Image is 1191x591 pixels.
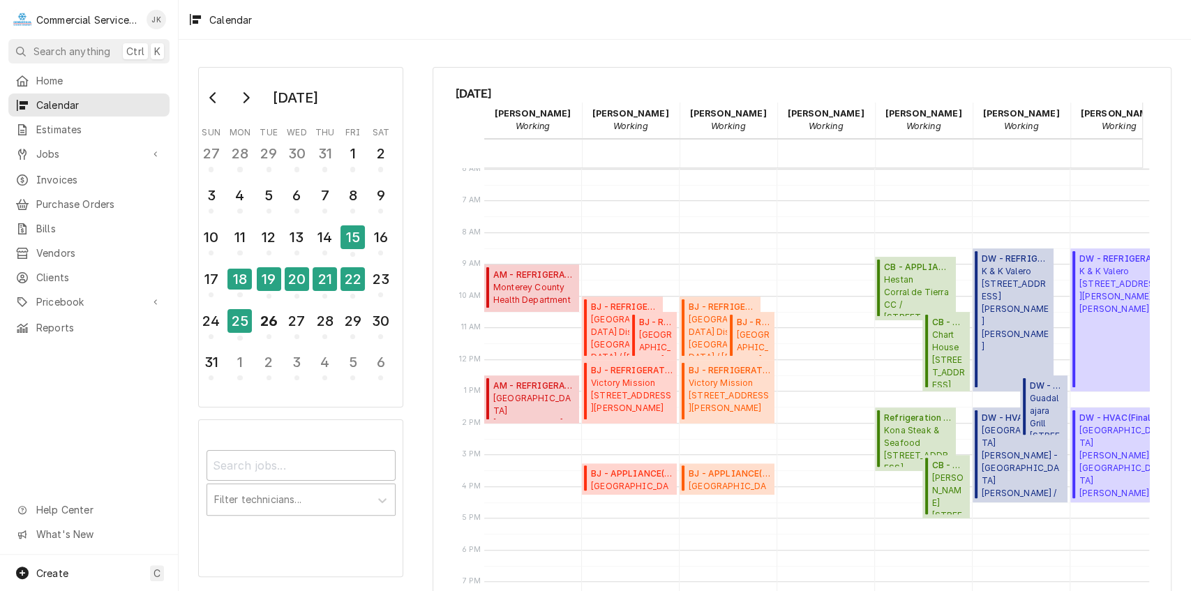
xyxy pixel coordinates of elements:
[8,142,170,165] a: Go to Jobs
[582,297,663,360] div: BJ - REFRIGERATION(Finalized)[GEOGRAPHIC_DATA] Dist[GEOGRAPHIC_DATA] / [DATE][STREET_ADDRESS]
[459,195,485,206] span: 7 AM
[493,269,575,281] span: AM - REFRIGERATION ( Finalized )
[459,576,485,587] span: 7 PM
[1070,103,1168,137] div: Joey Gallegos - Working
[340,267,365,291] div: 22
[493,281,575,308] span: Monterey County Health Department [GEOGRAPHIC_DATA] / [STREET_ADDRESS]
[493,392,575,419] span: [GEOGRAPHIC_DATA][PERSON_NAME] - FS [PERSON_NAME] MIDDLE SCHOOL / [STREET_ADDRESS][PERSON_NAME]
[680,103,777,137] div: Brandon Johnson - Working
[8,523,170,546] a: Go to What's New
[13,10,32,29] div: Commercial Service Co.'s Avatar
[736,329,770,355] span: [GEOGRAPHIC_DATA] Dist [GEOGRAPHIC_DATA] / [DATE][STREET_ADDRESS]
[689,301,756,313] span: BJ - REFRIGERATION ( Finalized )
[1020,375,1068,439] div: [Service] DW - HVAC Guadalajara Grill 1334 S Main St, Salinas, CA 93901 ID: JOB-9242 Status: Fina...
[493,380,575,392] span: AM - REFRIGERATION ( Finalized )
[680,297,761,360] div: BJ - REFRIGERATION(Finalized)[GEOGRAPHIC_DATA] Dist[GEOGRAPHIC_DATA] / [DATE][STREET_ADDRESS]
[200,311,222,331] div: 24
[484,375,580,423] div: AM - REFRIGERATION(Finalized)[GEOGRAPHIC_DATA][PERSON_NAME] - FS[PERSON_NAME] MIDDLE SCHOOL / [ST...
[311,122,339,139] th: Thursday
[1101,121,1136,131] em: Working
[689,364,770,377] span: BJ - REFRIGERATION ( Finalized )
[973,248,1054,391] div: DW - REFRIGERATION(Finalized)K & K Valero[STREET_ADDRESS][PERSON_NAME][PERSON_NAME]
[884,412,952,424] span: Refrigeration Diagnostic ( Finalized )
[314,143,336,164] div: 31
[207,437,396,530] div: Calendar Filters
[591,301,659,313] span: BJ - REFRIGERATION ( Finalized )
[147,10,166,29] div: John Key's Avatar
[484,264,580,312] div: [Service] AM - REFRIGERATION Monterey County Health Department Alisal Health Center / 559 E Alisa...
[370,227,391,248] div: 16
[227,269,252,290] div: 18
[229,352,250,373] div: 1
[689,480,770,491] span: [GEOGRAPHIC_DATA] Dist. [PERSON_NAME] / [STREET_ADDRESS]
[582,463,677,495] div: [Service] BJ - APPLIANCE Alisal School Dist. JOHN E. STEINBECK / 1714 Burlington Dr, Salinas, CA ...
[8,168,170,191] a: Invoices
[8,93,170,117] a: Calendar
[342,311,364,331] div: 29
[1080,108,1157,119] strong: [PERSON_NAME]
[458,322,485,333] span: 11 AM
[1079,265,1161,315] span: K & K Valero [STREET_ADDRESS][PERSON_NAME][PERSON_NAME]
[8,316,170,339] a: Reports
[33,44,110,59] span: Search anything
[286,352,308,373] div: 3
[591,364,673,377] span: BJ - REFRIGERATION ( Finalized )
[8,290,170,313] a: Go to Pricebook
[458,227,485,238] span: 8 AM
[736,316,770,329] span: BJ - REFRIGERATION ( Finalized )
[885,108,961,119] strong: [PERSON_NAME]
[197,122,225,139] th: Sunday
[613,121,647,131] em: Working
[884,424,952,467] span: Kona Steak & Seafood [STREET_ADDRESS]
[689,108,766,119] strong: [PERSON_NAME]
[973,407,1068,503] div: [Service] DW - HVAC Santa Rita Union School District - MD John Gutierrez / 1031 Rogge Rd, Salinas...
[680,297,761,360] div: [Service] BJ - REFRIGERATION Monterey Peninsula Unified School Dist Seaside High School / 2200 No...
[484,264,580,312] div: AM - REFRIGERATION(Finalized)Monterey County Health Department[GEOGRAPHIC_DATA] / [STREET_ADDRESS]
[8,69,170,92] a: Home
[314,185,336,206] div: 7
[370,311,391,331] div: 30
[257,267,281,291] div: 19
[36,172,163,187] span: Invoices
[8,241,170,264] a: Vendors
[922,312,970,391] div: CB - HVAC(Finalized)Chart House[STREET_ADDRESS]
[13,10,32,29] div: C
[1070,407,1166,503] div: [Service] DW - HVAC Santa Rita Union School District - MD John Gutierrez / 1031 Rogge Rd, Salinas...
[458,163,485,174] span: 6 AM
[931,316,966,329] span: CB - HVAC ( Finalized )
[198,67,403,407] div: Calendar Day Picker
[258,227,280,248] div: 12
[680,463,775,495] div: BJ - APPLIANCE(Finalized)[GEOGRAPHIC_DATA] Dist.[PERSON_NAME] / [STREET_ADDRESS]
[973,248,1054,391] div: [Service] DW - REFRIGERATION K & K Valero 63 Muckelemi St, San Juan Bautista, CA 95045 ID: JOB-92...
[367,122,395,139] th: Saturday
[36,567,68,579] span: Create
[484,375,580,423] div: [Service] AM - REFRIGERATION Santa Rita Union School District - FS JOHN GUTIERREZ MIDDLE SCHOOL /...
[906,121,941,131] em: Working
[458,417,485,428] span: 2 PM
[484,103,582,137] div: Audie Murphy - Working
[591,377,673,414] span: Victory Mission [STREET_ADDRESS][PERSON_NAME]
[200,352,222,373] div: 31
[458,258,485,269] span: 9 AM
[922,312,970,391] div: [Service] CB - HVAC Chart House 444 Cannery Row, Monterey, CA 93940 ID: JOB-9227 Status: Finalize...
[777,103,875,137] div: Brian Key - Working
[36,270,163,285] span: Clients
[285,267,309,291] div: 20
[1029,380,1063,392] span: DW - HVAC ( Finalized )
[314,311,336,331] div: 28
[727,312,774,359] div: BJ - REFRIGERATION(Finalized)[GEOGRAPHIC_DATA] Dist[GEOGRAPHIC_DATA] / [DATE][STREET_ADDRESS]
[582,360,677,424] div: [Service] BJ - REFRIGERATION Victory Mission 43 Soledad St., Salinas, CA 93901 ID: JOB-9236 Statu...
[982,253,1049,265] span: DW - REFRIGERATION ( Finalized )
[982,108,1059,119] strong: [PERSON_NAME]
[255,122,283,139] th: Tuesday
[875,407,956,471] div: Refrigeration Diagnostic(Finalized)Kona Steak & Seafood[STREET_ADDRESS]
[875,257,956,320] div: [Service] CB - APPLIANCE Hestan Corral de Tierra CC / 81 Corral De Tierra Rd, Salinas, CA 93908 I...
[342,352,364,373] div: 5
[638,316,673,329] span: BJ - REFRIGERATION ( Finalized )
[36,13,139,27] div: Commercial Service Co.
[200,143,222,164] div: 27
[629,312,677,359] div: BJ - REFRIGERATION(Finalized)[GEOGRAPHIC_DATA] Dist[GEOGRAPHIC_DATA] / [DATE][STREET_ADDRESS]
[629,312,677,359] div: [Service] BJ - REFRIGERATION Monterey Peninsula Unified School Dist Seaside High School / 2200 No...
[1029,392,1063,435] span: Guadalajara Grill [STREET_ADDRESS]
[198,419,403,577] div: Calendar Filters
